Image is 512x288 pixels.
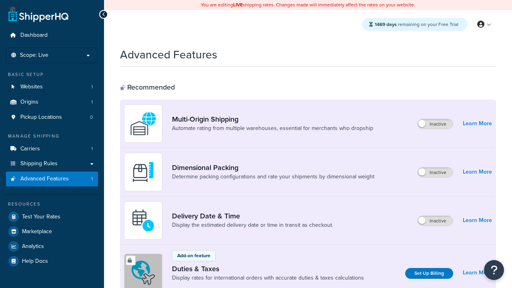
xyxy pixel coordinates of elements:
[22,243,44,250] span: Analytics
[90,114,93,121] span: 0
[172,173,374,181] a: Determine packing configurations and rate your shipments by dimensional weight
[20,160,58,167] span: Shipping Rules
[22,258,48,265] span: Help Docs
[172,124,373,132] a: Automate rating from multiple warehouses, essential for merchants who dropship
[20,84,43,90] span: Websites
[22,214,60,220] span: Test Your Rates
[20,52,48,59] span: Scope: Live
[6,80,98,94] a: Websites1
[6,110,98,125] a: Pickup Locations0
[20,32,48,39] span: Dashboard
[6,239,98,254] a: Analytics
[91,176,93,182] span: 1
[6,95,98,110] a: Origins1
[129,206,157,234] img: gfkeb5ejjkALwAAAABJRU5ErkJggg==
[405,268,453,279] a: Set Up Billing
[418,119,453,129] label: Inactive
[463,267,492,278] a: Learn More
[6,133,98,140] div: Manage Shipping
[177,252,210,259] p: Add-on feature
[6,224,98,239] a: Marketplace
[375,21,458,28] span: remaining on your Free Trial
[91,146,93,152] span: 1
[120,47,217,62] h1: Advanced Features
[6,142,98,156] a: Carriers1
[463,118,492,129] a: Learn More
[484,260,504,280] button: Open Resource Center
[6,110,98,125] li: Pickup Locations
[6,172,98,186] li: Advanced Features
[172,163,374,172] a: Dimensional Packing
[6,95,98,110] li: Origins
[172,212,333,220] a: Delivery Date & Time
[6,142,98,156] li: Carriers
[172,264,364,273] a: Duties & Taxes
[6,156,98,171] a: Shipping Rules
[6,28,98,43] a: Dashboard
[172,221,333,229] a: Display the estimated delivery date or time in transit as checkout.
[463,215,492,226] a: Learn More
[20,114,62,121] span: Pickup Locations
[6,80,98,94] li: Websites
[463,166,492,178] a: Learn More
[20,146,40,152] span: Carriers
[6,71,98,78] div: Basic Setup
[20,99,38,106] span: Origins
[129,110,157,138] img: WatD5o0RtDAAAAAElFTkSuQmCC
[172,274,364,282] a: Display rates for international orders with accurate duties & taxes calculations
[6,172,98,186] a: Advanced Features1
[20,176,69,182] span: Advanced Features
[418,168,453,177] label: Inactive
[233,1,243,8] b: LIVE
[120,83,175,92] div: Recommended
[22,228,52,235] span: Marketplace
[172,115,373,124] a: Multi-Origin Shipping
[6,210,98,224] a: Test Your Rates
[129,158,157,186] img: DTVBYsAAAAAASUVORK5CYII=
[375,21,397,28] strong: 1469 days
[418,216,453,226] label: Inactive
[91,84,93,90] span: 1
[6,201,98,208] div: Resources
[91,99,93,106] span: 1
[6,254,98,268] a: Help Docs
